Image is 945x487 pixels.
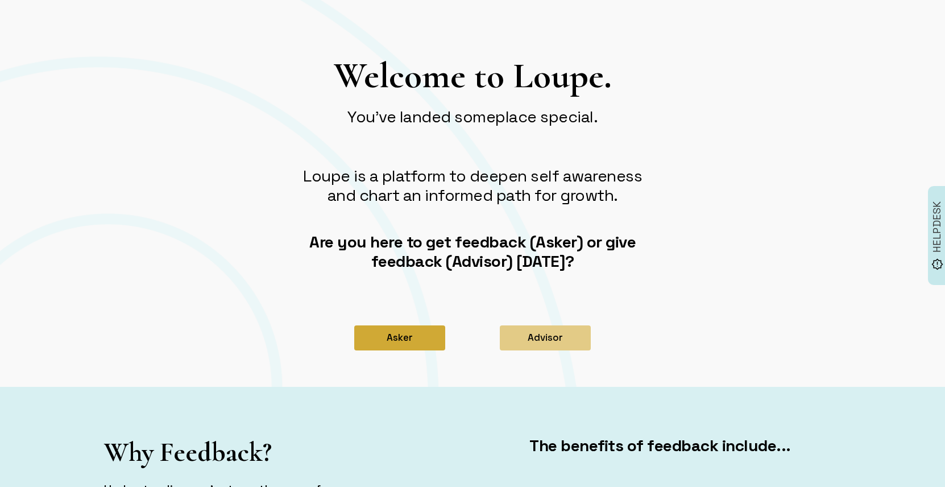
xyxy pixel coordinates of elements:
[479,436,841,455] h2: The benefits of feedback include...
[500,325,591,350] button: Advisor
[104,436,403,469] h1: Why Feedback?
[292,107,653,126] h2: You've landed someplace special.
[292,232,653,271] h2: Are you here to get feedback (Asker) or give feedback (Advisor) [DATE]?
[292,166,653,205] h2: Loupe is a platform to deepen self awareness and chart an informed path for growth.
[931,258,943,270] img: brightness_alert_FILL0_wght500_GRAD0_ops.svg
[292,53,653,98] h1: Welcome to Loupe.
[354,325,445,350] button: Asker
